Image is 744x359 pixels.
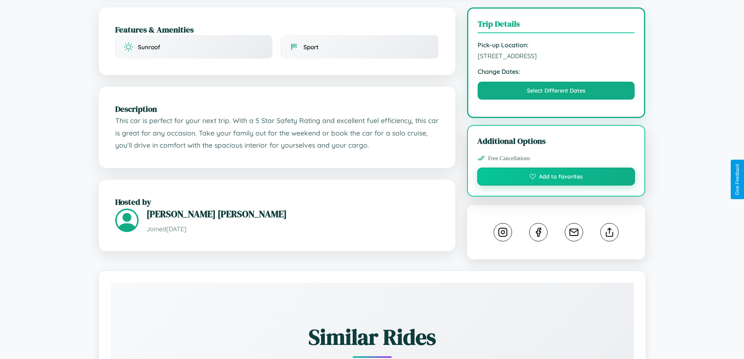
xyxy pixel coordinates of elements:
button: Select Different Dates [478,82,635,100]
h3: Trip Details [478,18,635,33]
button: Add to favorites [477,168,635,186]
h2: Features & Amenities [115,24,439,35]
h3: Additional Options [477,135,635,146]
strong: Change Dates: [478,68,635,75]
span: Free Cancellations [488,155,530,162]
span: [STREET_ADDRESS] [478,52,635,60]
div: Give Feedback [735,164,740,195]
h2: Hosted by [115,196,439,207]
p: This car is perfect for your next trip. With a 5 Star Safety Rating and excellent fuel efficiency... [115,114,439,152]
p: Joined [DATE] [146,223,439,235]
span: Sport [303,43,319,51]
span: Sunroof [138,43,160,51]
h2: Description [115,103,439,114]
h3: [PERSON_NAME] [PERSON_NAME] [146,207,439,220]
h2: Similar Rides [138,322,607,352]
strong: Pick-up Location: [478,41,635,49]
